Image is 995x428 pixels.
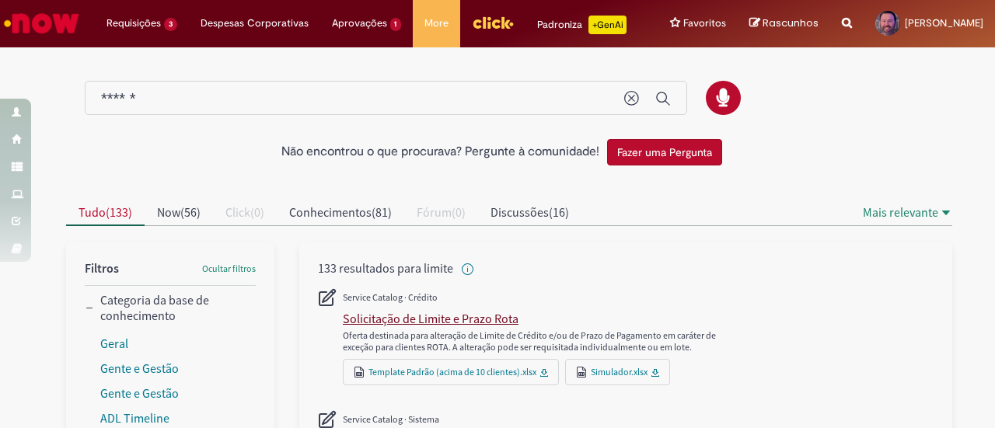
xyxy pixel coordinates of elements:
span: 3 [164,18,177,31]
img: ServiceNow [2,8,82,39]
div: Padroniza [537,16,627,34]
span: Favoritos [683,16,726,31]
span: Requisições [106,16,161,31]
button: Fazer uma Pergunta [607,139,722,165]
p: +GenAi [588,16,627,34]
img: click_logo_yellow_360x200.png [472,11,514,34]
span: 1 [390,18,402,31]
span: Aprovações [332,16,387,31]
span: More [424,16,449,31]
span: [PERSON_NAME] [905,16,983,30]
h2: Não encontrou o que procurava? Pergunte à comunidade! [281,145,599,159]
a: Rascunhos [749,16,819,31]
span: Rascunhos [763,16,819,30]
span: Despesas Corporativas [201,16,309,31]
